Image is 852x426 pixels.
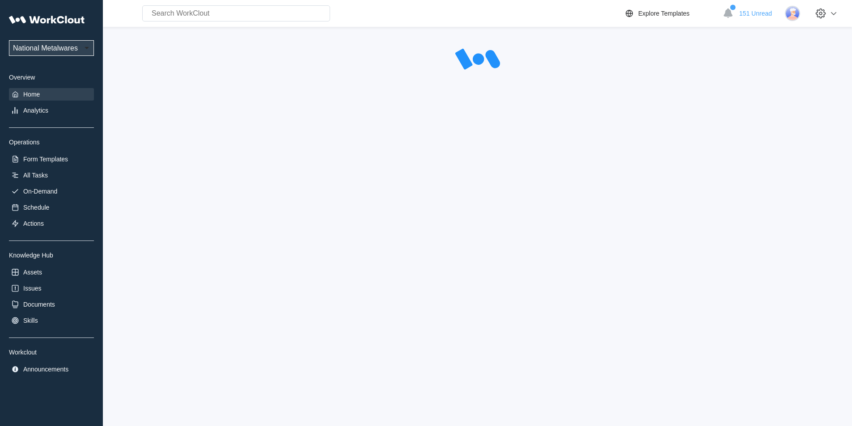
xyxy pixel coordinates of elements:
div: Skills [23,317,38,324]
div: Actions [23,220,44,227]
a: Analytics [9,104,94,117]
a: Explore Templates [624,8,718,19]
a: Documents [9,298,94,311]
a: Form Templates [9,153,94,165]
input: Search WorkClout [142,5,330,21]
a: Schedule [9,201,94,214]
span: 151 Unread [739,10,772,17]
div: Form Templates [23,156,68,163]
div: Announcements [23,366,68,373]
a: On-Demand [9,185,94,198]
div: Documents [23,301,55,308]
div: Issues [23,285,41,292]
div: Assets [23,269,42,276]
div: Knowledge Hub [9,252,94,259]
div: All Tasks [23,172,48,179]
div: Workclout [9,349,94,356]
a: Issues [9,282,94,295]
div: Analytics [23,107,48,114]
div: Home [23,91,40,98]
img: user-3.png [785,6,800,21]
a: Actions [9,217,94,230]
div: Overview [9,74,94,81]
a: All Tasks [9,169,94,181]
div: Operations [9,139,94,146]
div: Schedule [23,204,49,211]
a: Home [9,88,94,101]
a: Skills [9,314,94,327]
div: Explore Templates [638,10,690,17]
div: On-Demand [23,188,57,195]
a: Announcements [9,363,94,375]
a: Assets [9,266,94,278]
